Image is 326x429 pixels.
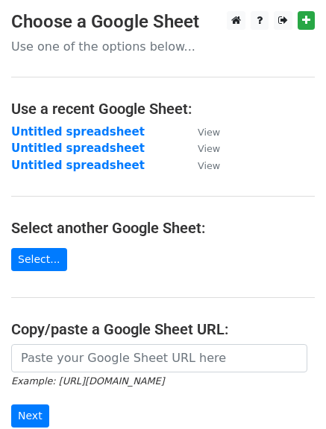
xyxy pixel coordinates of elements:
[198,143,220,154] small: View
[183,159,220,172] a: View
[183,142,220,155] a: View
[11,219,315,237] h4: Select another Google Sheet:
[11,125,145,139] a: Untitled spreadsheet
[11,248,67,271] a: Select...
[183,125,220,139] a: View
[11,344,307,372] input: Paste your Google Sheet URL here
[198,127,220,138] small: View
[11,39,315,54] p: Use one of the options below...
[11,100,315,118] h4: Use a recent Google Sheet:
[11,320,315,338] h4: Copy/paste a Google Sheet URL:
[198,160,220,171] small: View
[11,142,145,155] a: Untitled spreadsheet
[11,159,145,172] a: Untitled spreadsheet
[11,375,164,387] small: Example: [URL][DOMAIN_NAME]
[11,404,49,428] input: Next
[11,11,315,33] h3: Choose a Google Sheet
